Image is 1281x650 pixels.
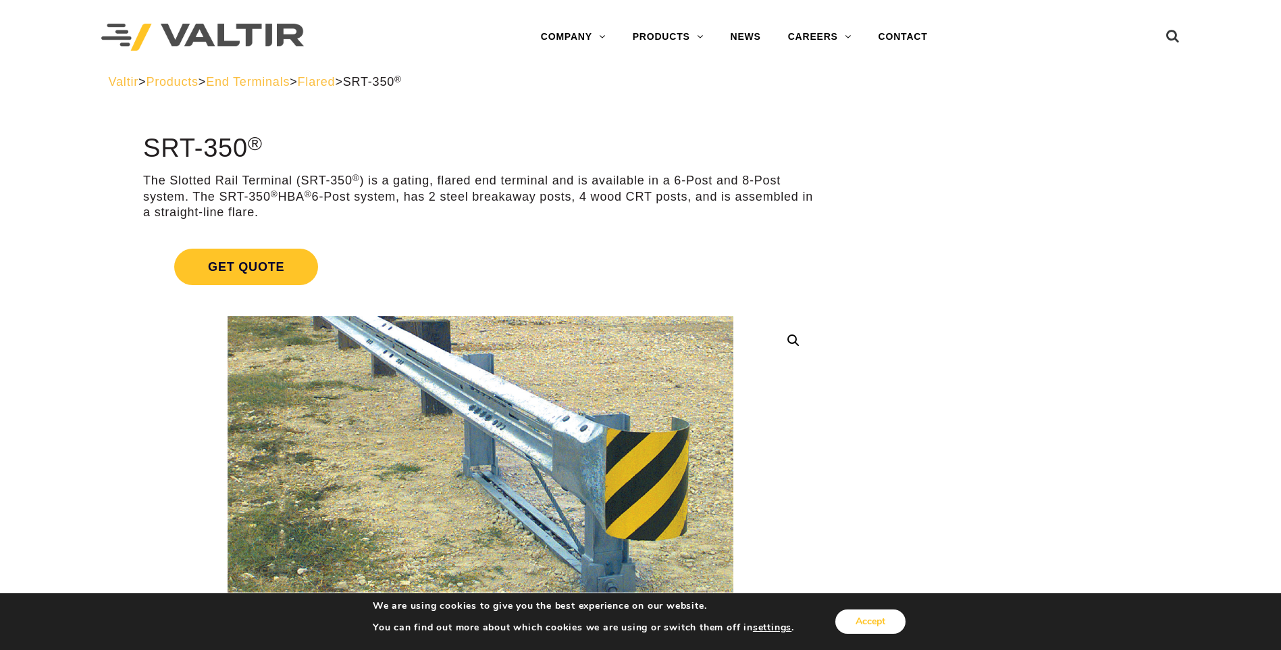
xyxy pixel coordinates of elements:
a: PRODUCTS [619,24,717,51]
a: Products [146,75,198,89]
a: CONTACT [865,24,941,51]
sup: ® [305,189,312,199]
p: We are using cookies to give you the best experience on our website. [373,600,794,612]
a: NEWS [717,24,775,51]
button: Accept [835,609,906,634]
a: COMPANY [527,24,619,51]
sup: ® [394,74,402,84]
h1: SRT-350 [143,134,818,163]
a: Valtir [109,75,138,89]
p: The Slotted Rail Terminal (SRT-350 ) is a gating, flared end terminal and is available in a 6-Pos... [143,173,818,220]
div: > > > > [109,74,1173,90]
span: Get Quote [174,249,318,285]
a: Get Quote [143,232,818,301]
sup: ® [352,173,360,183]
button: settings [753,622,791,634]
a: Flared [298,75,336,89]
sup: ® [248,132,263,154]
sup: ® [271,189,278,199]
a: CAREERS [775,24,865,51]
span: SRT-350 [343,75,402,89]
img: Valtir [101,24,304,51]
a: End Terminals [206,75,290,89]
p: You can find out more about which cookies we are using or switch them off in . [373,622,794,634]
